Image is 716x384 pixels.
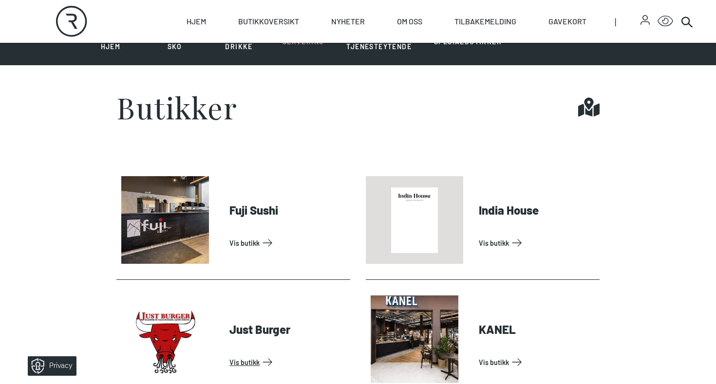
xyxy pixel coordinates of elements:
span: Servering [283,37,324,46]
h1: Butikker [116,92,237,122]
a: Vis Butikk: Just Burger [229,354,346,370]
iframe: Manage Preferences [10,353,89,379]
span: Spesialbutikker [434,37,502,46]
button: Open Accessibility Menu [658,14,673,29]
a: Vis Butikk: KANEL [479,354,596,370]
a: Vis Butikk: India House [479,235,596,251]
a: Vis Butikk: Fuji Sushi [229,235,346,251]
